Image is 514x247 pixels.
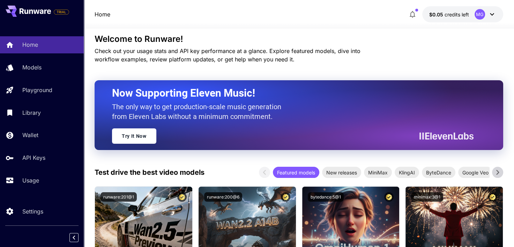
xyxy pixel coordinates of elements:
span: New releases [322,169,361,176]
p: Wallet [22,131,38,139]
button: runware:201@1 [100,192,137,202]
span: credits left [445,12,469,17]
span: KlingAI [395,169,419,176]
div: ByteDance [422,167,455,178]
div: KlingAI [395,167,419,178]
p: Playground [22,86,52,94]
div: New releases [322,167,361,178]
a: Home [95,10,110,18]
button: bytedance:5@1 [308,192,344,202]
button: Certified Model – Vetted for best performance and includes a commercial license. [488,192,497,202]
span: $0.05 [429,12,445,17]
button: Certified Model – Vetted for best performance and includes a commercial license. [281,192,290,202]
p: Settings [22,207,43,216]
span: TRIAL [54,9,69,15]
div: MG [475,9,485,20]
p: Library [22,108,41,117]
button: $0.05MG [422,6,503,22]
button: runware:200@6 [204,192,242,202]
div: MiniMax [364,167,392,178]
span: Featured models [273,169,319,176]
h2: Now Supporting Eleven Music! [112,87,468,100]
div: Featured models [273,167,319,178]
p: The only way to get production-scale music generation from Eleven Labs without a minimum commitment. [112,102,286,121]
div: $0.05 [429,11,469,18]
div: Collapse sidebar [75,231,84,244]
span: Google Veo [458,169,493,176]
a: Try It Now [112,128,156,144]
p: Usage [22,176,39,185]
span: Add your payment card to enable full platform functionality. [54,8,69,16]
button: Certified Model – Vetted for best performance and includes a commercial license. [384,192,394,202]
button: Collapse sidebar [69,233,79,242]
p: Home [22,40,38,49]
span: ByteDance [422,169,455,176]
span: Check out your usage stats and API key performance at a glance. Explore featured models, dive int... [95,47,360,63]
nav: breadcrumb [95,10,110,18]
p: Test drive the best video models [95,167,204,178]
p: API Keys [22,154,45,162]
button: minimax:3@1 [411,192,443,202]
div: Google Veo [458,167,493,178]
button: Certified Model – Vetted for best performance and includes a commercial license. [177,192,187,202]
span: MiniMax [364,169,392,176]
p: Models [22,63,42,72]
h3: Welcome to Runware! [95,34,503,44]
